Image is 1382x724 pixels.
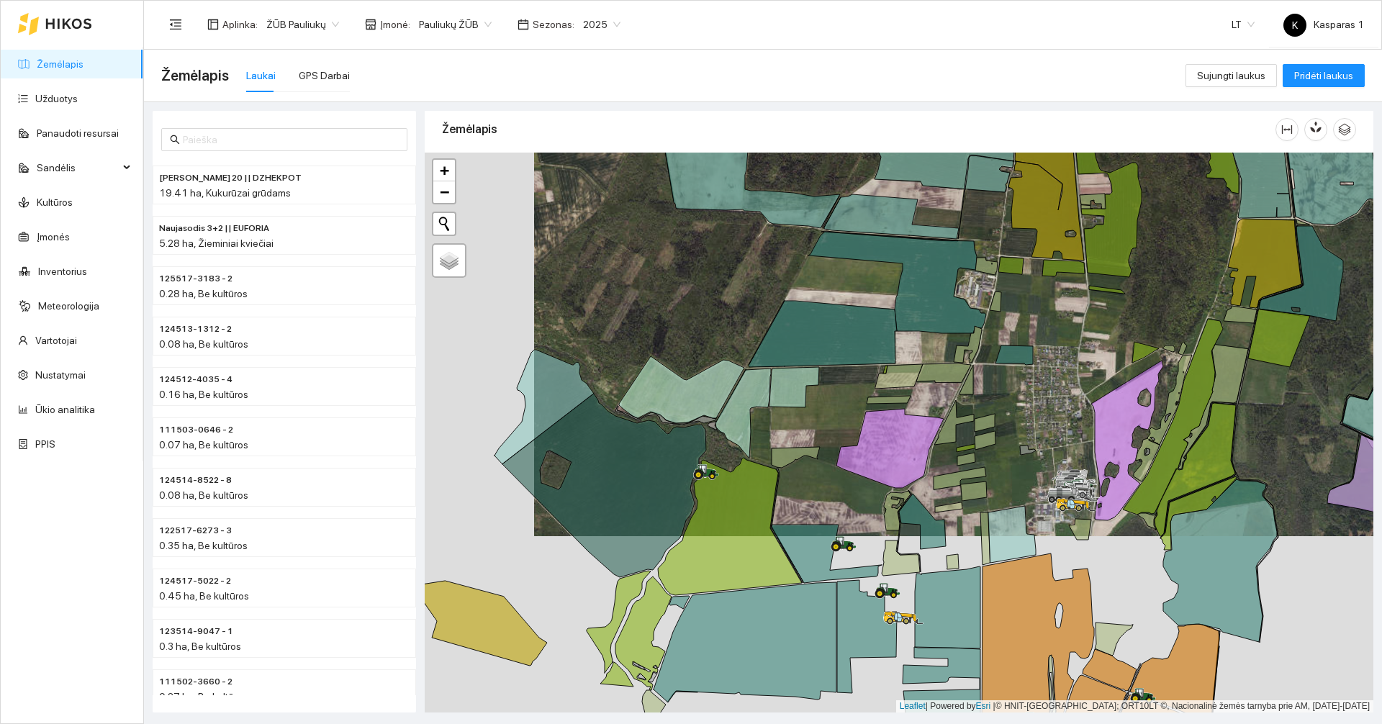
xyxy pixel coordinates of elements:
span: 2025 [583,14,620,35]
span: 111503-0646 - 2 [159,423,233,437]
span: 0.07 ha, Be kultūros [159,439,248,451]
span: ŽŪB Pauliukų [266,14,339,35]
span: 0.16 ha, Be kultūros [159,389,248,400]
a: Sujungti laukus [1185,70,1277,81]
span: K [1292,14,1298,37]
span: 0.08 ha, Be kultūros [159,338,248,350]
span: Pridėti laukus [1294,68,1353,83]
button: Sujungti laukus [1185,64,1277,87]
span: | [993,701,995,711]
div: Laukai [246,68,276,83]
a: Esri [976,701,991,711]
a: PPIS [35,438,55,450]
a: Pridėti laukus [1283,70,1365,81]
span: 111502-3660 - 2 [159,675,232,689]
a: Meteorologija [38,300,99,312]
button: Pridėti laukus [1283,64,1365,87]
span: 123514-9047 - 1 [159,625,233,638]
button: column-width [1275,118,1299,141]
span: layout [207,19,219,30]
div: GPS Darbai [299,68,350,83]
span: Įmonė : [380,17,410,32]
span: 124512-4035 - 4 [159,373,232,386]
a: Leaflet [900,701,926,711]
span: 0.3 ha, Be kultūros [159,641,241,652]
span: 0.28 ha, Be kultūros [159,288,248,299]
span: Kasparas 1 [1283,19,1364,30]
span: 124517-5022 - 2 [159,574,231,588]
span: 124514-8522 - 8 [159,474,232,487]
span: Pauliukų ŽŪB [419,14,492,35]
button: menu-fold [161,10,190,39]
span: Sezonas : [533,17,574,32]
span: search [170,135,180,145]
span: Prie Gudaičio 20 || DZHEKPOT [159,171,302,185]
a: Kultūros [37,196,73,208]
a: Panaudoti resursai [37,127,119,139]
div: Žemėlapis [442,109,1275,150]
span: 122517-6273 - 3 [159,524,232,538]
span: Naujasodis 3+2 || EUFORIA [159,222,269,235]
span: menu-fold [169,18,182,31]
a: Žemėlapis [37,58,83,70]
span: − [440,183,449,201]
button: Initiate a new search [433,213,455,235]
span: Sandėlis [37,153,119,182]
span: column-width [1276,124,1298,135]
span: 5.28 ha, Žieminiai kviečiai [159,237,274,249]
span: 19.41 ha, Kukurūzai grūdams [159,187,291,199]
div: | Powered by © HNIT-[GEOGRAPHIC_DATA]; ORT10LT ©, Nacionalinė žemės tarnyba prie AM, [DATE]-[DATE] [896,700,1373,712]
input: Paieška [183,132,399,148]
a: Inventorius [38,266,87,277]
span: 0.45 ha, Be kultūros [159,590,249,602]
span: LT [1232,14,1255,35]
a: Vartotojai [35,335,77,346]
a: Zoom out [433,181,455,203]
a: Užduotys [35,93,78,104]
span: shop [365,19,376,30]
a: Zoom in [433,160,455,181]
span: + [440,161,449,179]
span: 0.35 ha, Be kultūros [159,540,248,551]
span: Sujungti laukus [1197,68,1265,83]
span: 124513-1312 - 2 [159,322,232,336]
span: calendar [518,19,529,30]
span: 0.08 ha, Be kultūros [159,489,248,501]
span: 0.27 ha, Be kultūros [159,691,248,702]
span: Žemėlapis [161,64,229,87]
span: 125517-3183 - 2 [159,272,232,286]
a: Įmonės [37,231,70,243]
span: Aplinka : [222,17,258,32]
a: Nustatymai [35,369,86,381]
a: Layers [433,245,465,276]
a: Ūkio analitika [35,404,95,415]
